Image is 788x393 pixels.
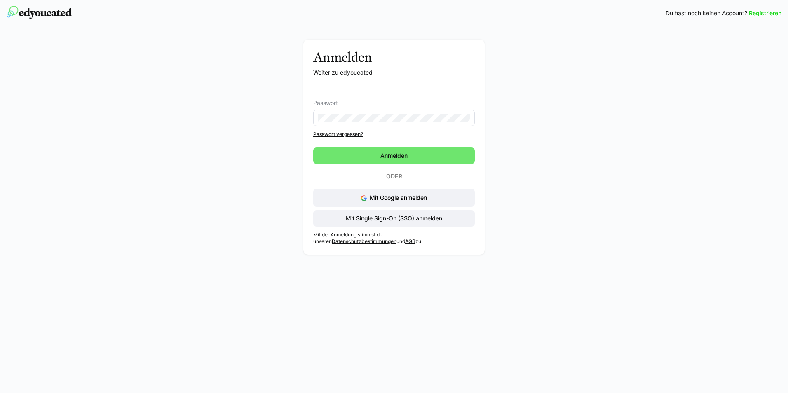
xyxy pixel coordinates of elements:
[370,194,427,201] span: Mit Google anmelden
[313,210,475,227] button: Mit Single Sign-On (SSO) anmelden
[7,6,72,19] img: edyoucated
[313,49,475,65] h3: Anmelden
[313,189,475,207] button: Mit Google anmelden
[749,9,781,17] a: Registrieren
[379,152,409,160] span: Anmelden
[313,131,475,138] a: Passwort vergessen?
[405,238,415,244] a: AGB
[313,147,475,164] button: Anmelden
[666,9,747,17] span: Du hast noch keinen Account?
[345,214,443,222] span: Mit Single Sign-On (SSO) anmelden
[313,100,338,106] span: Passwort
[374,171,414,182] p: Oder
[313,232,475,245] p: Mit der Anmeldung stimmst du unseren und zu.
[313,68,475,77] p: Weiter zu edyoucated
[332,238,396,244] a: Datenschutzbestimmungen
